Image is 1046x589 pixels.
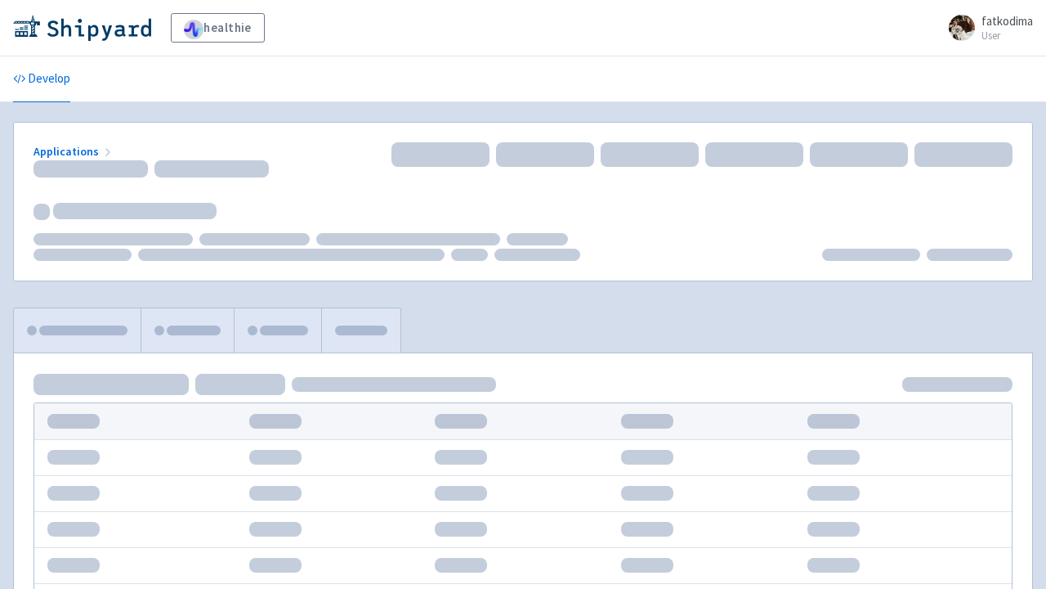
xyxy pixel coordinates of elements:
[981,13,1033,29] span: fatkodima
[13,56,70,102] a: Develop
[939,15,1033,41] a: fatkodima User
[981,30,1033,41] small: User
[171,13,265,43] a: healthie
[13,15,151,41] img: Shipyard logo
[34,144,114,159] a: Applications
